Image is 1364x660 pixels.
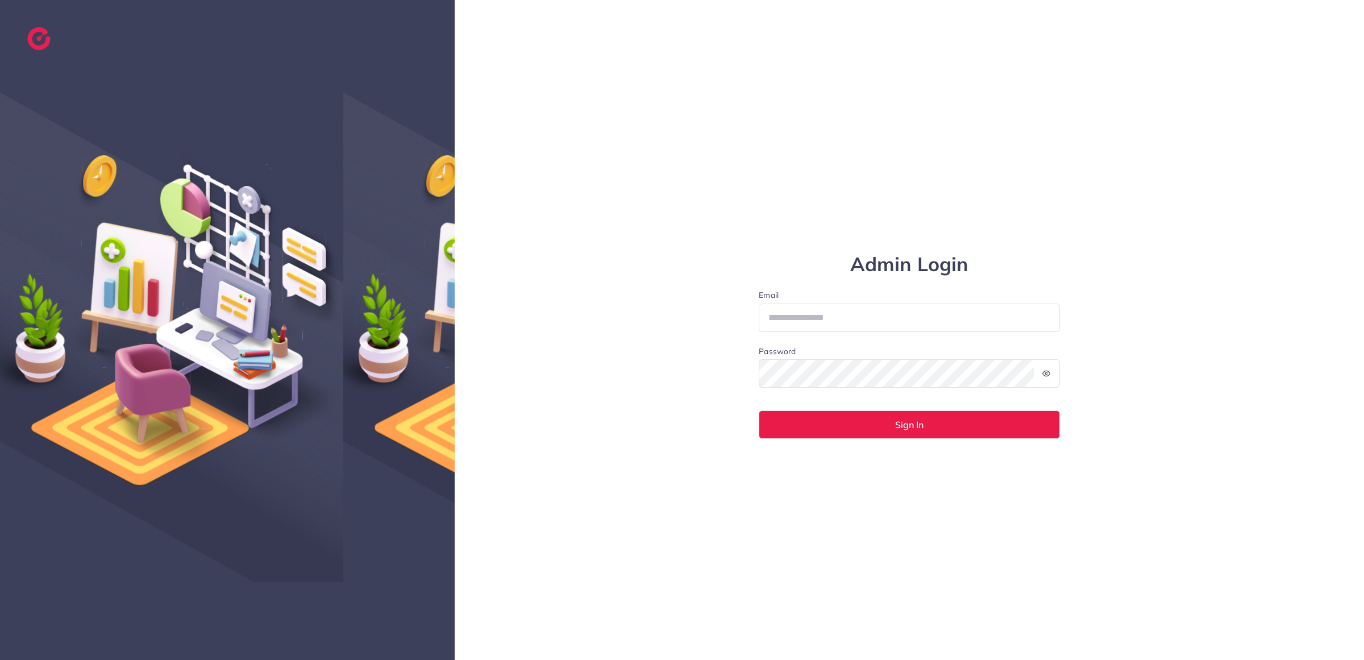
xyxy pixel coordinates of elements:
label: Email [759,289,1060,301]
h1: Admin Login [759,253,1060,276]
label: Password [759,346,796,357]
img: logo [27,27,51,50]
span: Sign In [895,420,924,429]
button: Sign In [759,410,1060,439]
